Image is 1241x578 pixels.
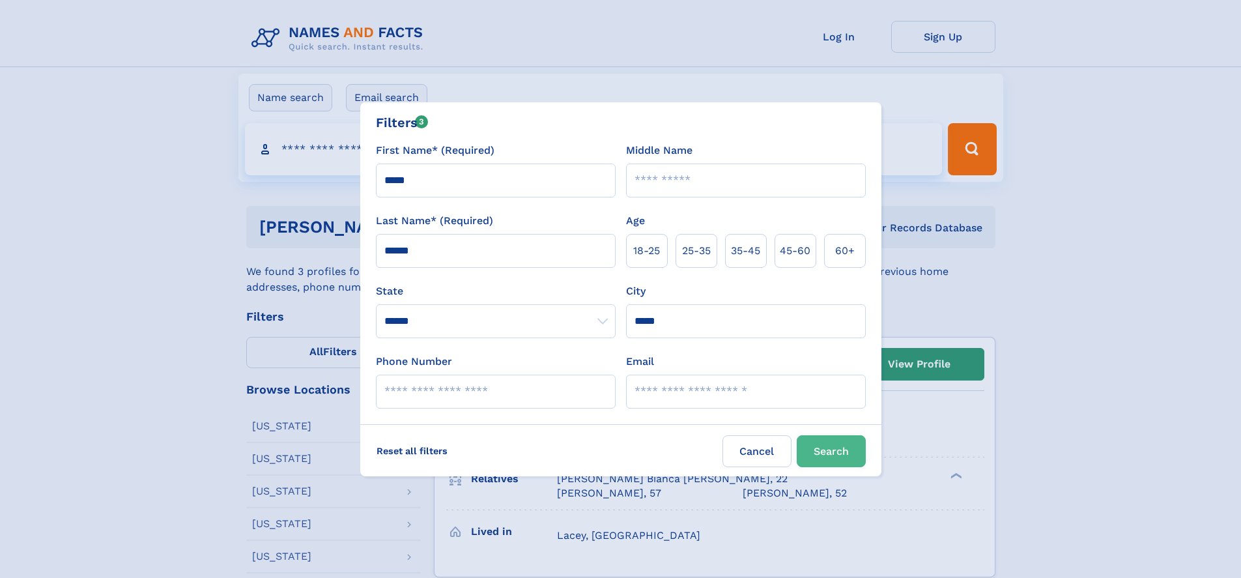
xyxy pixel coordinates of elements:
button: Search [797,435,866,467]
span: 18‑25 [633,243,660,259]
label: Age [626,213,645,229]
span: 45‑60 [780,243,810,259]
span: 60+ [835,243,855,259]
span: 25‑35 [682,243,711,259]
label: Last Name* (Required) [376,213,493,229]
label: City [626,283,646,299]
label: Reset all filters [368,435,456,467]
label: Phone Number [376,354,452,369]
div: Filters [376,113,429,132]
label: Middle Name [626,143,692,158]
label: Cancel [722,435,792,467]
label: Email [626,354,654,369]
label: First Name* (Required) [376,143,494,158]
span: 35‑45 [731,243,760,259]
label: State [376,283,616,299]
